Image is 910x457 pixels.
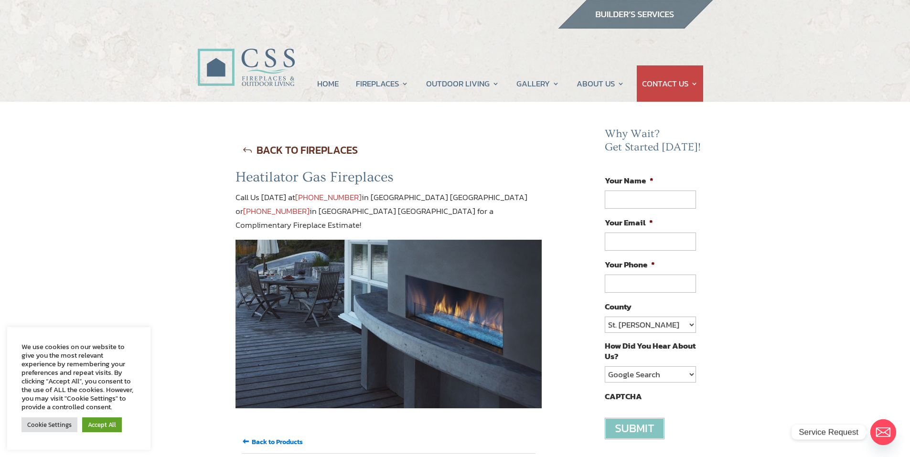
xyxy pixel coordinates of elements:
[516,65,559,102] a: GALLERY
[642,65,698,102] a: CONTACT US
[605,175,653,186] label: Your Name
[605,301,632,312] label: County
[242,435,250,447] span: 🠘
[605,418,664,439] input: Submit
[605,128,703,159] h2: Why Wait? Get Started [DATE]!
[236,138,365,162] a: BACK TO FIREPLACES
[356,65,408,102] a: FIREPLACES
[317,65,339,102] a: HOME
[295,191,362,203] a: [PHONE_NUMBER]
[605,259,655,270] label: Your Phone
[21,342,136,411] div: We use cookies on our website to give you the most relevant experience by remembering your prefer...
[605,340,696,361] label: How Did You Hear About Us?
[21,417,77,432] a: Cookie Settings
[243,205,310,217] a: [PHONE_NUMBER]
[605,217,653,228] label: Your Email
[197,22,295,91] img: CSS Fireplaces & Outdoor Living (Formerly Construction Solutions & Supply)- Jacksonville Ormond B...
[605,391,642,402] label: CAPTCHA
[426,65,499,102] a: OUTDOOR LIVING
[236,191,542,240] p: Call Us [DATE] at in [GEOGRAPHIC_DATA] [GEOGRAPHIC_DATA] or in [GEOGRAPHIC_DATA] [GEOGRAPHIC_DATA...
[252,437,303,447] input: Back to Products
[870,419,896,445] a: Email
[82,417,122,432] a: Accept All
[236,169,542,191] h2: Heatilator Gas Fireplaces
[577,65,624,102] a: ABOUT US
[557,20,713,32] a: builder services construction supply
